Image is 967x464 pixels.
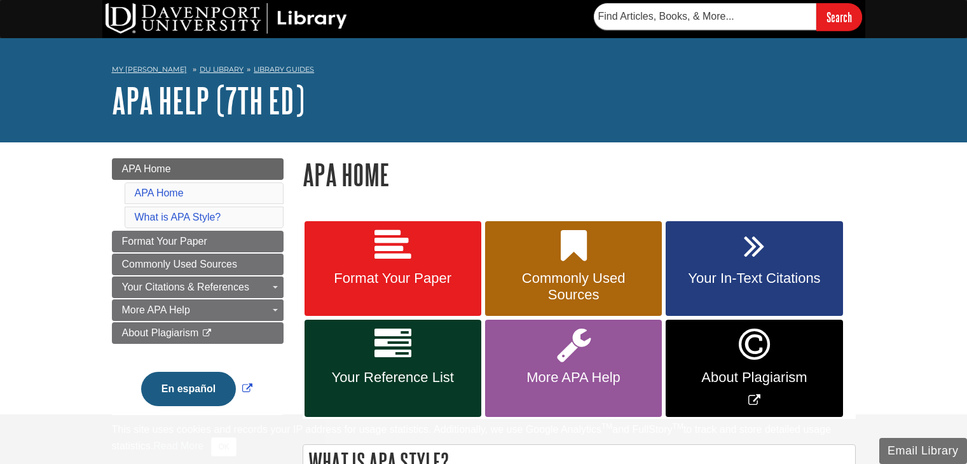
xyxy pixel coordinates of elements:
span: Format Your Paper [314,270,472,287]
a: APA Help (7th Ed) [112,81,305,120]
button: Email Library [879,438,967,464]
span: About Plagiarism [675,369,833,386]
a: Format Your Paper [112,231,284,252]
nav: breadcrumb [112,61,856,81]
a: Link opens in new window [666,320,842,417]
span: More APA Help [122,304,190,315]
input: Find Articles, Books, & More... [594,3,816,30]
span: About Plagiarism [122,327,199,338]
a: Commonly Used Sources [112,254,284,275]
h1: APA Home [303,158,856,191]
span: Commonly Used Sources [122,259,237,270]
span: Your In-Text Citations [675,270,833,287]
span: Format Your Paper [122,236,207,247]
a: APA Home [135,188,184,198]
a: Your In-Text Citations [666,221,842,317]
form: Searches DU Library's articles, books, and more [594,3,862,31]
a: More APA Help [112,299,284,321]
a: Your Citations & References [112,276,284,298]
a: Commonly Used Sources [485,221,662,317]
img: DU Library [106,3,347,34]
a: Library Guides [254,65,314,74]
a: APA Home [112,158,284,180]
a: DU Library [200,65,243,74]
a: Format Your Paper [305,221,481,317]
a: More APA Help [485,320,662,417]
i: This link opens in a new window [202,329,212,338]
span: Your Citations & References [122,282,249,292]
a: Link opens in new window [138,383,256,394]
input: Search [816,3,862,31]
a: What is APA Style? [135,212,221,222]
button: Close [211,437,236,456]
a: Your Reference List [305,320,481,417]
button: En español [141,372,236,406]
span: More APA Help [495,369,652,386]
span: Commonly Used Sources [495,270,652,303]
div: Guide Page Menu [112,158,284,428]
span: APA Home [122,163,171,174]
a: My [PERSON_NAME] [112,64,187,75]
span: Your Reference List [314,369,472,386]
a: About Plagiarism [112,322,284,344]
